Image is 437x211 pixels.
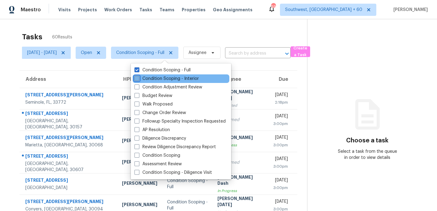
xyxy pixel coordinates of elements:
[294,45,307,59] span: Create a Task
[134,93,172,99] label: Budget Review
[217,188,263,194] div: In Progress
[273,177,288,185] div: [DATE]
[217,174,263,188] div: [PERSON_NAME] Dash
[217,159,263,166] div: Unclaimed
[134,127,170,133] label: AP Resolution
[285,7,362,13] span: Southwest, [GEOGRAPHIC_DATA] + 60
[134,170,212,176] label: Condition Scoping - Diligence Visit
[134,110,186,116] label: Change Order Review
[122,95,157,102] div: [PERSON_NAME]
[25,99,112,105] div: Seminole, FL, 33772
[25,177,112,185] div: [STREET_ADDRESS]
[217,142,263,148] div: In Progress
[273,113,288,121] div: [DATE]
[217,89,263,102] div: [PERSON_NAME][DATE]
[134,152,180,159] label: Condition Scoping
[139,8,152,12] span: Tasks
[391,7,428,13] span: [PERSON_NAME]
[25,153,112,161] div: [STREET_ADDRESS]
[134,84,202,90] label: Condition Adjustment Review
[117,71,162,88] th: HPM
[273,185,288,191] div: 3:00pm
[159,7,174,13] span: Teams
[122,159,157,166] div: [PERSON_NAME]
[27,50,57,56] span: [DATE] - [DATE]
[25,134,112,142] div: [STREET_ADDRESS][PERSON_NAME]
[25,92,112,99] div: [STREET_ADDRESS][PERSON_NAME]
[273,121,288,127] div: 3:00pm
[21,7,41,13] span: Maestro
[273,134,288,142] div: [DATE]
[182,7,206,13] span: Properties
[122,116,157,124] div: [PERSON_NAME]
[268,71,297,88] th: Due
[25,185,112,191] div: [GEOGRAPHIC_DATA]
[22,34,42,40] h2: Tasks
[273,156,288,163] div: [DATE]
[346,138,389,144] h3: Choose a task
[217,134,263,142] div: [PERSON_NAME]
[134,135,186,141] label: Diligence Discrepancy
[58,7,71,13] span: Visits
[213,7,253,13] span: Geo Assignments
[217,195,263,209] div: [PERSON_NAME][DATE]
[213,71,268,88] th: Assignee
[81,50,92,56] span: Open
[134,118,226,124] label: Followup Specialty Inspection Requested
[271,4,275,10] div: 694
[188,50,206,56] span: Assignee
[283,49,291,58] button: Open
[134,67,191,73] label: Condition Scoping - Full
[25,110,112,118] div: [STREET_ADDRESS]
[25,142,112,148] div: Marietta, [GEOGRAPHIC_DATA], 30068
[225,49,274,58] input: Search by address
[134,161,182,167] label: Assessment Review
[25,118,112,130] div: [GEOGRAPHIC_DATA], [GEOGRAPHIC_DATA], 30157
[52,34,72,40] span: 60 Results
[116,50,164,56] span: Condition Scoping - Full
[273,142,288,148] div: 3:00pm
[134,76,199,82] label: Condition Scoping - Interior
[104,7,132,13] span: Work Orders
[78,7,97,13] span: Projects
[273,99,288,105] div: 2:18pm
[122,138,157,145] div: [PERSON_NAME]
[25,198,112,206] div: [STREET_ADDRESS][PERSON_NAME]
[25,161,112,173] div: [GEOGRAPHIC_DATA], [GEOGRAPHIC_DATA], 30607
[291,46,310,57] button: Create a Task
[122,180,157,188] div: [PERSON_NAME]
[134,101,173,107] label: Walk Proposed
[134,144,216,150] label: Review Diligence Discrepancy Report
[167,178,208,190] div: Condition Scoping - Full
[217,117,263,123] div: Unclaimed
[273,92,288,99] div: [DATE]
[217,102,263,109] div: Not Started
[122,202,157,209] div: [PERSON_NAME]
[273,198,288,206] div: [DATE]
[20,71,117,88] th: Address
[273,163,288,170] div: 3:00pm
[338,148,397,161] div: Select a task from the queue in order to view details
